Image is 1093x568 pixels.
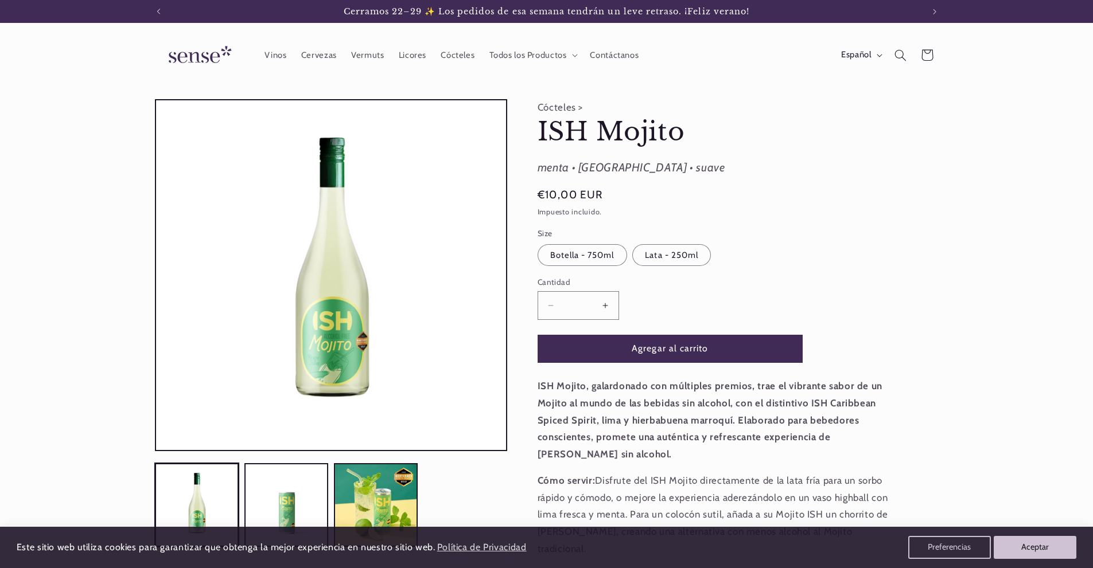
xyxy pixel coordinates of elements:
[888,42,914,68] summary: Búsqueda
[994,536,1076,559] button: Aceptar
[150,34,246,76] a: Sense
[155,463,239,547] button: Cargar la imagen 1 en la vista de la galería
[435,538,528,558] a: Política de Privacidad (opens in a new tab)
[17,542,435,553] span: Este sitio web utiliza cookies para garantizar que obtenga la mejor experiencia en nuestro sitio ...
[441,50,474,61] span: Cócteles
[538,244,627,266] label: Botella - 750ml
[334,463,418,547] button: Cargar la imagen 3 en la vista de la galería
[590,50,639,61] span: Contáctanos
[344,42,391,68] a: Vermuts
[834,44,887,66] button: Español
[265,50,286,61] span: Vinos
[538,472,899,557] p: Disfrute del ISH Mojito directamente de la lata fría para un sorbo rápido y cómodo, o mejore la e...
[538,116,899,148] h1: ISH Mojito
[538,276,803,288] label: Cantidad
[301,50,337,61] span: Cervezas
[391,42,434,68] a: Licores
[538,228,554,239] legend: Size
[538,187,603,203] span: €10,00 EUR
[294,42,344,68] a: Cervezas
[351,50,384,61] span: Vermuts
[489,50,567,61] span: Todos los Productos
[344,6,749,17] span: Cerramos 22–29 ✨ Los pedidos de esa semana tendrán un leve retraso. ¡Feliz verano!
[434,42,482,68] a: Cócteles
[155,39,241,72] img: Sense
[399,50,426,61] span: Licores
[482,42,583,68] summary: Todos los Productos
[538,206,899,218] div: Impuesto incluido.
[258,42,294,68] a: Vinos
[244,463,328,547] button: Cargar la imagen 2 en la vista de la galería
[841,49,871,61] span: Español
[632,244,711,266] label: Lata - 250ml
[538,380,882,459] strong: ISH Mojito, galardonado con múltiples premios, trae el vibrante sabor de un Mojito al mundo de la...
[583,42,646,68] a: Contáctanos
[908,536,991,559] button: Preferencias
[538,158,899,178] div: menta • [GEOGRAPHIC_DATA] • suave
[538,335,803,363] button: Agregar al carrito
[538,475,596,486] strong: Cómo servir:
[155,99,507,547] media-gallery: Visor de la galería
